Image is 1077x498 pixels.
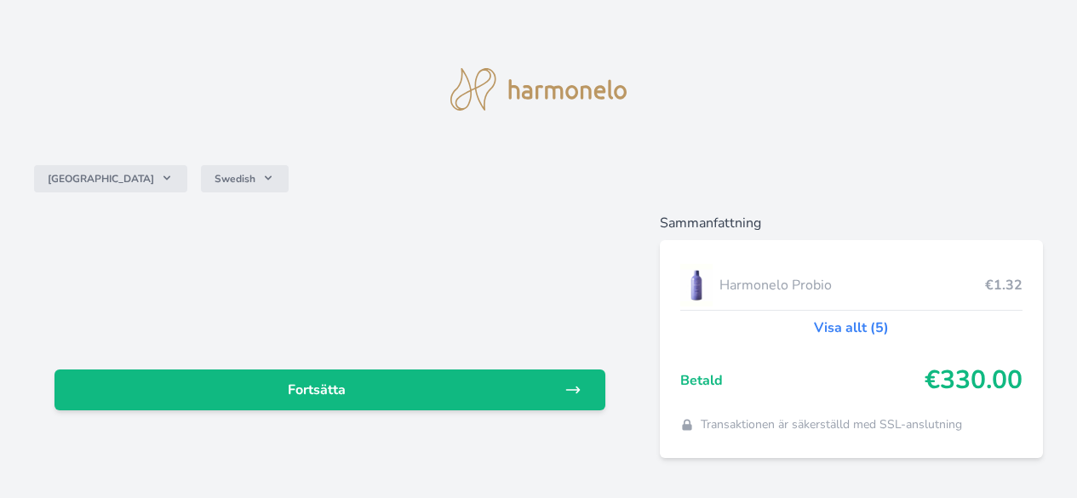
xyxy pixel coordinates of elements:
span: Swedish [215,172,255,186]
span: €330.00 [925,365,1023,396]
span: Fortsätta [68,380,564,400]
span: Transaktionen är säkerställd med SSL-anslutning [701,416,962,433]
a: Visa allt (5) [814,318,889,338]
span: Betald [680,370,925,391]
img: CLEAN_PROBIO_se_stinem_x-lo.jpg [680,264,713,306]
a: Fortsätta [54,369,605,410]
span: [GEOGRAPHIC_DATA] [48,172,154,186]
button: Swedish [201,165,289,192]
span: €1.32 [985,275,1023,295]
h6: Sammanfattning [660,213,1043,233]
img: logo.svg [450,68,627,111]
span: Harmonelo Probio [719,275,985,295]
button: [GEOGRAPHIC_DATA] [34,165,187,192]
